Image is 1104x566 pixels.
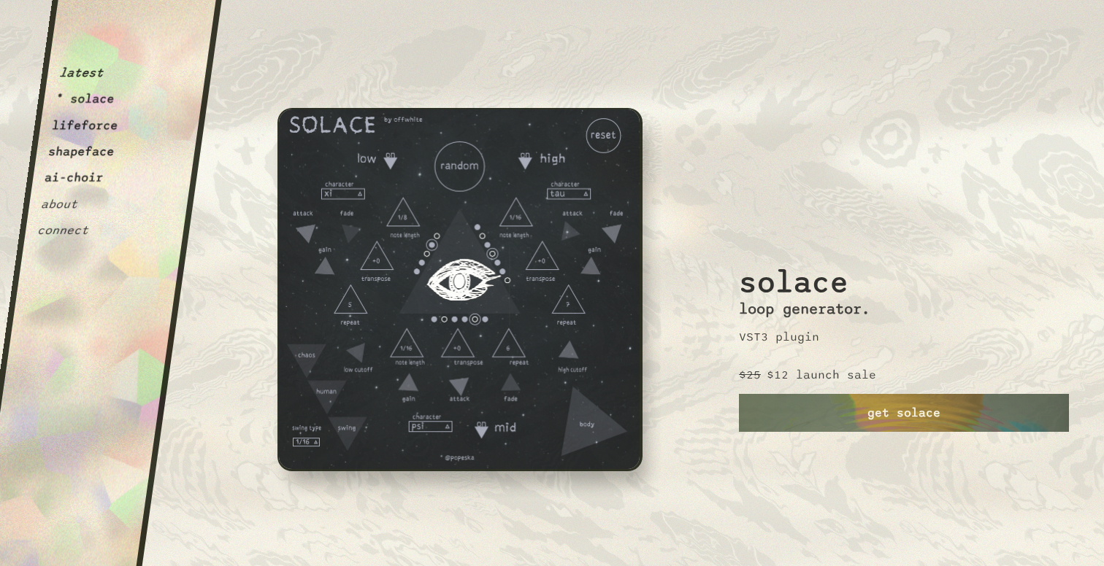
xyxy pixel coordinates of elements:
button: shapeface [47,144,115,159]
button: latest [58,66,104,80]
button: about [40,197,79,212]
button: ai-choir [44,171,104,185]
button: lifeforce [51,118,119,133]
p: $25 [739,368,761,382]
a: get solace [739,394,1069,432]
button: connect [37,223,90,238]
img: solace.0d278a0e.png [277,108,643,472]
h2: solace [739,134,848,301]
p: $12 launch sale [767,368,876,382]
h3: loop generator. [739,301,870,318]
button: * solace [55,92,115,106]
p: VST3 plugin [739,330,819,344]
